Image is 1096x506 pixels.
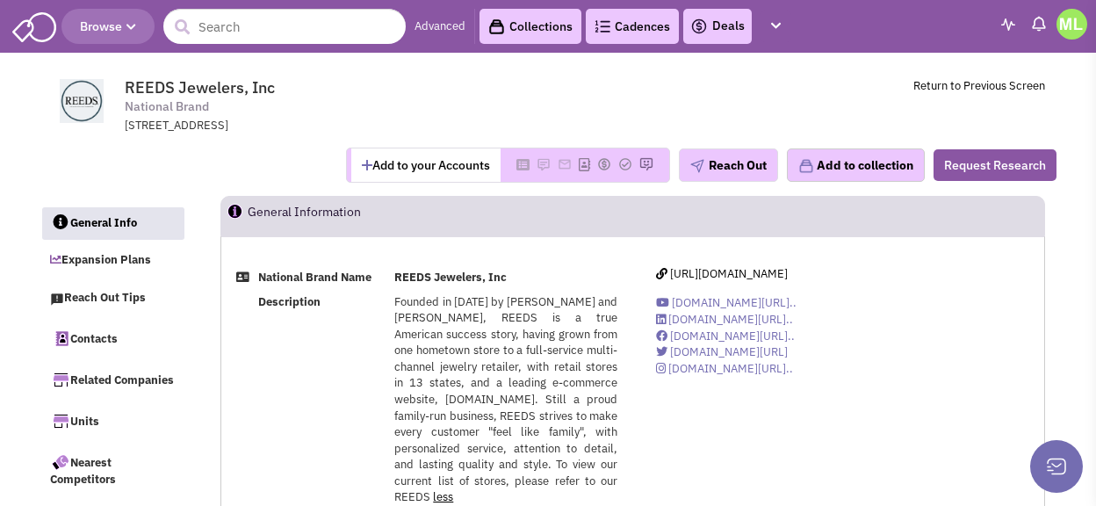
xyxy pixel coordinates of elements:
[80,18,136,34] span: Browse
[394,270,507,285] b: REEDS Jewelers, Inc
[798,158,814,174] img: icon-collection-lavender.png
[61,9,155,44] button: Browse
[690,16,745,37] a: Deals
[595,20,610,33] img: Cadences_logo.png
[668,312,793,327] span: [DOMAIN_NAME][URL]..
[656,312,793,327] a: [DOMAIN_NAME][URL]..
[125,118,583,134] div: [STREET_ADDRESS]
[558,157,572,171] img: Please add to your accounts
[787,148,925,182] button: Add to collection
[656,344,788,359] a: [DOMAIN_NAME][URL]
[537,157,551,171] img: Please add to your accounts
[51,79,112,123] img: www.reeds.com
[41,282,184,315] a: Reach Out Tips
[415,18,465,35] a: Advanced
[258,270,371,285] b: National Brand Name
[488,18,505,35] img: icon-collection-lavender-black.svg
[679,148,778,182] button: Reach Out
[41,402,184,439] a: Units
[12,9,56,42] img: SmartAdmin
[670,344,788,359] span: [DOMAIN_NAME][URL]
[690,159,704,173] img: plane.png
[433,489,453,504] a: less
[586,9,679,44] a: Cadences
[690,16,708,37] img: icon-deals.svg
[125,98,209,116] span: National Brand
[913,78,1045,93] a: Return to Previous Screen
[597,157,611,171] img: Please add to your accounts
[125,77,275,98] span: REEDS Jewelers, Inc
[163,9,406,44] input: Search
[656,329,795,343] a: [DOMAIN_NAME][URL]..
[351,148,501,182] button: Add to your Accounts
[1056,9,1087,40] img: Michael Leon
[656,295,797,310] a: [DOMAIN_NAME][URL]..
[656,266,788,281] a: [URL][DOMAIN_NAME]
[479,9,581,44] a: Collections
[672,295,797,310] span: [DOMAIN_NAME][URL]..
[248,197,361,235] h2: General Information
[618,157,632,171] img: Please add to your accounts
[41,361,184,398] a: Related Companies
[41,444,184,497] a: Nearest Competitors
[41,244,184,278] a: Expansion Plans
[394,294,617,505] span: Founded in [DATE] by [PERSON_NAME] and [PERSON_NAME], REEDS is a true American success story, hav...
[42,207,184,241] a: General Info
[934,149,1056,181] button: Request Research
[668,361,793,376] span: [DOMAIN_NAME][URL]..
[639,157,653,171] img: Please add to your accounts
[258,294,321,309] b: Description
[41,320,184,357] a: Contacts
[670,329,795,343] span: [DOMAIN_NAME][URL]..
[656,361,793,376] a: [DOMAIN_NAME][URL]..
[670,266,788,281] span: [URL][DOMAIN_NAME]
